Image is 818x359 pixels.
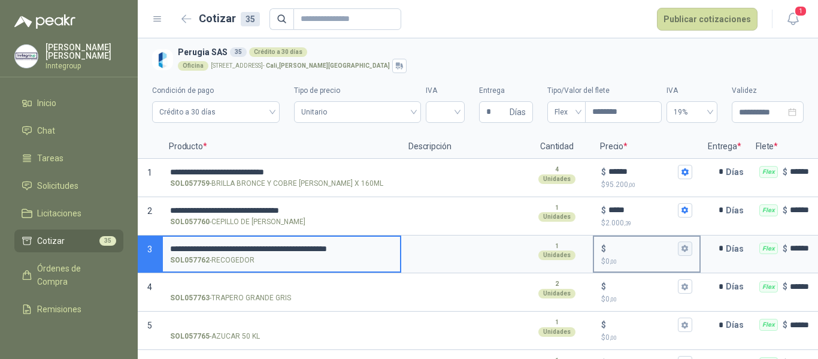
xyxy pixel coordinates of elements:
input: $$2.000,39 [608,206,675,215]
label: Condición de pago [152,85,280,96]
p: Días [726,237,749,261]
p: $ [601,179,692,191]
label: IVA [666,85,717,96]
h2: Cotizar [199,10,260,27]
p: - AZUCAR 50 KL [170,331,260,342]
p: 1 [555,318,559,327]
div: Unidades [538,327,575,337]
input: SOL057763-TRAPERO GRANDE GRIS [170,282,393,291]
p: Días [726,160,749,184]
input: $$0,00 [608,244,675,253]
p: - CEPILLO DE [PERSON_NAME] [170,216,305,228]
span: Solicitudes [37,179,78,192]
p: Precio [593,135,701,159]
span: Inicio [37,96,56,110]
div: Oficina [178,61,208,71]
span: 19% [674,103,710,121]
a: Licitaciones [14,202,123,225]
input: $$0,00 [608,321,675,330]
label: Entrega [479,85,533,96]
a: Configuración [14,325,123,348]
button: Publicar cotizaciones [657,8,758,31]
p: - TRAPERO GRANDE GRIS [170,292,291,304]
img: Company Logo [15,45,38,68]
label: Tipo/Valor del flete [547,85,662,96]
p: Inntegroup [46,62,123,70]
span: 1 [147,168,152,177]
label: IVA [426,85,465,96]
span: Unitario [301,103,413,121]
span: ,00 [610,296,617,303]
p: - BRILLA BRONCE Y COBRE [PERSON_NAME] X 160ML [170,178,383,189]
p: Descripción [401,135,521,159]
input: $$0,00 [608,282,675,291]
a: Solicitudes [14,174,123,197]
div: Flex [759,204,778,216]
div: Flex [759,243,778,255]
a: Chat [14,119,123,142]
p: 1 [555,203,559,213]
span: 2.000 [605,219,631,227]
p: Días [726,274,749,298]
div: Unidades [538,212,575,222]
p: $ [601,165,606,179]
a: Remisiones [14,298,123,321]
p: $ [601,256,692,267]
p: $ [601,280,606,293]
p: $ [601,242,606,255]
p: [PERSON_NAME] [PERSON_NAME] [46,43,123,60]
div: Unidades [538,289,575,298]
button: $$95.200,00 [678,165,692,179]
button: $$0,00 [678,242,692,256]
button: 1 [782,8,804,30]
div: Unidades [538,174,575,184]
div: 35 [230,47,247,57]
span: Flex [555,103,578,121]
label: Validez [732,85,804,96]
p: 4 [555,165,559,174]
label: Tipo de precio [294,85,420,96]
span: ,00 [610,258,617,265]
span: 3 [147,245,152,254]
p: 2 [555,279,559,289]
span: Crédito a 30 días [159,103,272,121]
h3: Perugia SAS [178,46,799,59]
span: Cotizar [37,234,65,248]
p: Cantidad [521,135,593,159]
input: SOL057759-BRILLA BRONCE Y COBRE [PERSON_NAME] X 160ML [170,168,393,177]
span: ,00 [628,182,635,188]
span: 35 [99,236,116,246]
span: Remisiones [37,303,81,316]
span: Órdenes de Compra [37,262,112,288]
p: $ [601,332,692,343]
p: $ [601,318,606,331]
input: SOL057765-AZUCAR 50 KL [170,321,393,330]
span: 0 [605,295,617,303]
div: Crédito a 30 días [249,47,307,57]
span: ,00 [610,334,617,341]
p: - RECOGEDOR [170,255,255,266]
div: 35 [241,12,260,26]
a: Tareas [14,147,123,170]
input: $$95.200,00 [608,167,675,176]
span: 2 [147,206,152,216]
img: Company Logo [152,49,173,70]
span: 5 [147,321,152,330]
span: 95.200 [605,180,635,189]
p: 1 [555,242,559,251]
a: Órdenes de Compra [14,257,123,293]
input: SOL057760-CEPILLO DE [PERSON_NAME] [170,206,393,215]
p: $ [783,242,787,255]
strong: SOL057765 [170,331,210,342]
p: Producto [162,135,401,159]
button: $$2.000,39 [678,203,692,218]
span: 0 [605,257,617,266]
a: Inicio [14,92,123,114]
p: $ [783,318,787,331]
span: ,39 [624,220,631,227]
img: Logo peakr [14,14,75,29]
span: 0 [605,333,617,342]
strong: SOL057759 [170,178,210,189]
span: Tareas [37,152,63,165]
p: [STREET_ADDRESS] - [211,63,390,69]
